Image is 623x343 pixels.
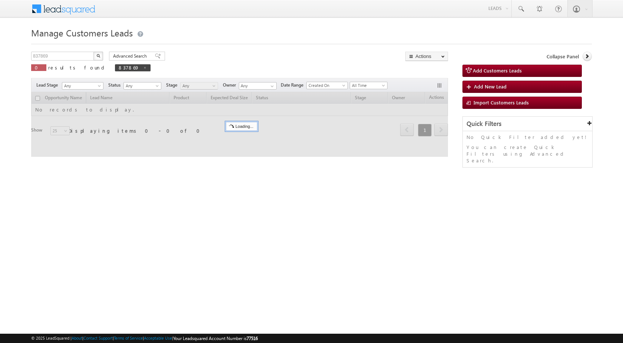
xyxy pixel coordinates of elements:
[239,82,277,90] input: Type to Search
[114,336,143,340] a: Terms of Service
[474,83,507,90] span: Add New Lead
[473,67,522,74] span: Add Customers Leads
[124,82,159,89] span: Any
[31,335,258,342] span: © 2025 LeadSquared | | | | |
[247,336,258,341] span: 77516
[166,82,180,88] span: Stage
[144,336,172,340] a: Acceptable Use
[281,82,306,88] span: Date Range
[223,82,239,88] span: Owner
[467,134,589,140] p: No Quick Filter added yet!
[123,82,161,90] a: Any
[350,82,385,89] span: All Time
[463,117,592,131] div: Quick Filters
[180,82,218,90] a: Any
[350,82,388,89] a: All Time
[48,64,107,71] span: results found
[405,52,448,61] button: Actions
[36,82,61,88] span: Lead Stage
[108,82,123,88] span: Status
[72,336,82,340] a: About
[173,336,258,341] span: Your Leadsquared Account Number is
[547,53,579,60] span: Collapse Panel
[474,99,529,106] span: Import Customers Leads
[119,64,139,71] span: 837869
[96,54,100,58] img: Search
[31,27,133,39] span: Manage Customers Leads
[181,82,216,89] span: Any
[267,82,276,90] a: Show All Items
[226,122,257,131] div: Loading...
[113,53,149,59] span: Advanced Search
[62,82,101,89] span: Any
[467,144,589,164] p: You can create Quick Filters using Advanced Search.
[306,82,348,89] a: Created On
[62,82,103,90] a: Any
[307,82,345,89] span: Created On
[35,64,43,71] span: 0
[83,336,113,340] a: Contact Support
